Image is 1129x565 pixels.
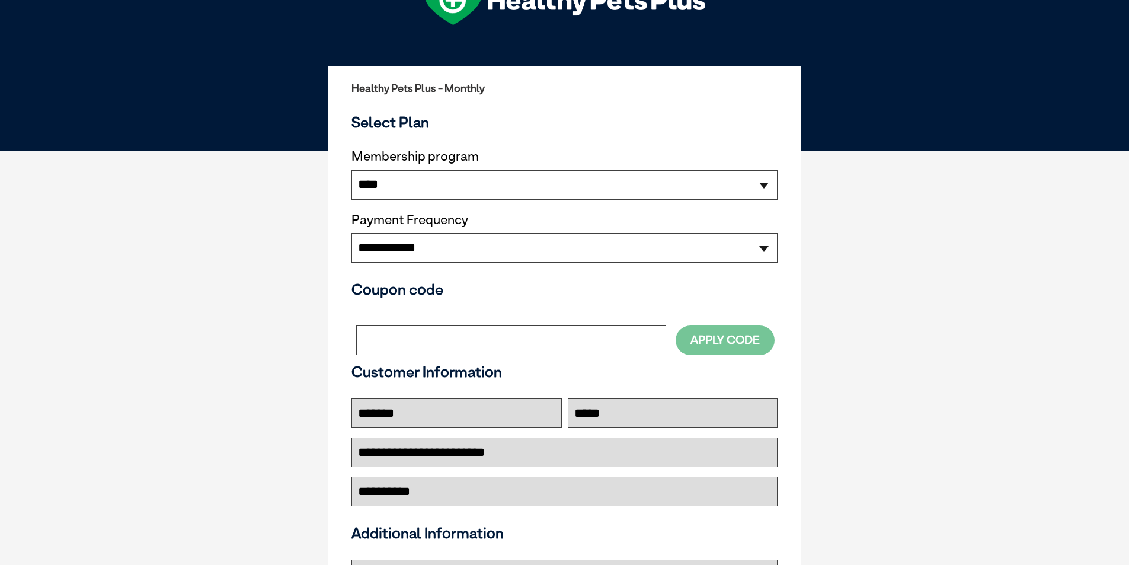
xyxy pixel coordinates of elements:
[351,149,778,164] label: Membership program
[351,113,778,131] h3: Select Plan
[347,524,782,542] h3: Additional Information
[351,363,778,381] h3: Customer Information
[351,212,468,228] label: Payment Frequency
[351,280,778,298] h3: Coupon code
[676,325,775,355] button: Apply Code
[351,82,778,94] h2: Healthy Pets Plus - Monthly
